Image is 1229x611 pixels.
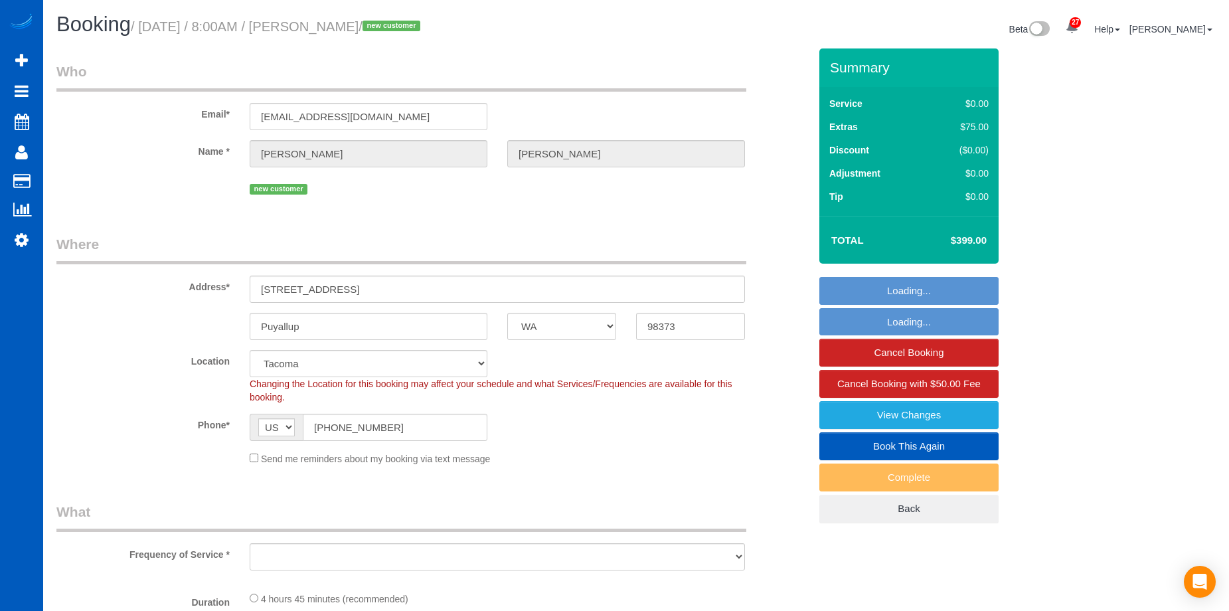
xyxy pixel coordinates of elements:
[911,235,987,246] h4: $399.00
[1028,21,1050,39] img: New interface
[819,370,999,398] a: Cancel Booking with $50.00 Fee
[46,103,240,121] label: Email*
[507,140,745,167] input: Last Name*
[56,13,131,36] span: Booking
[250,140,487,167] input: First Name*
[56,62,746,92] legend: Who
[46,276,240,294] label: Address*
[8,13,35,32] img: Automaid Logo
[829,190,843,203] label: Tip
[363,21,420,31] span: new customer
[1094,24,1120,35] a: Help
[837,378,981,389] span: Cancel Booking with $50.00 Fee
[359,19,424,34] span: /
[46,591,240,609] label: Duration
[261,454,491,464] span: Send me reminders about my booking via text message
[46,414,240,432] label: Phone*
[56,502,746,532] legend: What
[250,379,732,402] span: Changing the Location for this booking may affect your schedule and what Services/Frequencies are...
[46,140,240,158] label: Name *
[932,120,989,133] div: $75.00
[932,97,989,110] div: $0.00
[932,167,989,180] div: $0.00
[1129,24,1212,35] a: [PERSON_NAME]
[1009,24,1050,35] a: Beta
[303,414,487,441] input: Phone*
[932,143,989,157] div: ($0.00)
[819,401,999,429] a: View Changes
[1070,17,1081,28] span: 27
[1184,566,1216,598] div: Open Intercom Messenger
[46,350,240,368] label: Location
[56,234,746,264] legend: Where
[250,313,487,340] input: City*
[1059,13,1085,43] a: 27
[831,234,864,246] strong: Total
[829,167,880,180] label: Adjustment
[261,594,408,604] span: 4 hours 45 minutes (recommended)
[46,543,240,561] label: Frequency of Service *
[819,432,999,460] a: Book This Again
[636,313,745,340] input: Zip Code*
[819,495,999,523] a: Back
[829,143,869,157] label: Discount
[250,103,487,130] input: Email*
[932,190,989,203] div: $0.00
[829,120,858,133] label: Extras
[131,19,424,34] small: / [DATE] / 8:00AM / [PERSON_NAME]
[829,97,862,110] label: Service
[250,184,307,195] span: new customer
[830,60,992,75] h3: Summary
[819,339,999,367] a: Cancel Booking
